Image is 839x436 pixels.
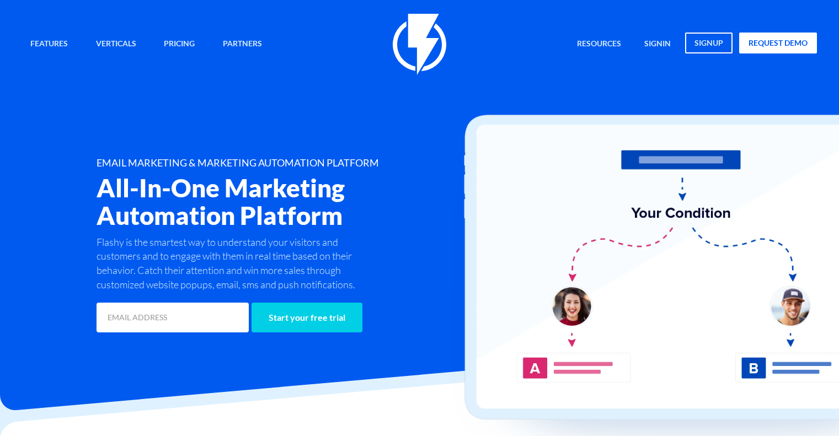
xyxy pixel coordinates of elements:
a: Features [22,33,76,56]
p: Flashy is the smartest way to understand your visitors and customers and to engage with them in r... [97,235,378,292]
a: Verticals [88,33,145,56]
a: Pricing [156,33,203,56]
a: signin [636,33,679,56]
input: Start your free trial [252,303,362,332]
input: EMAIL ADDRESS [97,303,249,332]
a: request demo [739,33,817,53]
h1: EMAIL MARKETING & MARKETING AUTOMATION PLATFORM [97,158,478,169]
a: Partners [215,33,270,56]
a: signup [685,33,733,53]
a: Resources [569,33,629,56]
h2: All-In-One Marketing Automation Platform [97,174,478,229]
